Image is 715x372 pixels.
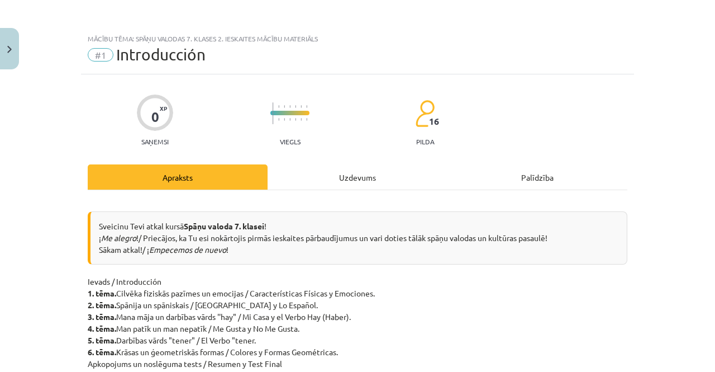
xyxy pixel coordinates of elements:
div: Sveicinu Tevi atkal kursā ! ¡ !/ Priecājos, ka Tu esi nokārtojis pirmās ieskaites pārbaudījumus u... [88,211,627,265]
strong: 5. tēma. [88,335,116,345]
span: XP [160,105,167,111]
img: icon-short-line-57e1e144782c952c97e751825c79c345078a6d821885a25fce030b3d8c18986b.svg [306,118,307,121]
img: icon-short-line-57e1e144782c952c97e751825c79c345078a6d821885a25fce030b3d8c18986b.svg [278,105,279,108]
strong: 6. tēma. [88,347,116,357]
strong: 4. tēma. [88,323,116,333]
img: icon-short-line-57e1e144782c952c97e751825c79c345078a6d821885a25fce030b3d8c18986b.svg [295,105,296,108]
span: #1 [88,48,113,62]
img: icon-short-line-57e1e144782c952c97e751825c79c345078a6d821885a25fce030b3d8c18986b.svg [278,118,279,121]
strong: 1. tēma. [88,288,116,298]
span: Introducción [116,45,206,64]
div: Mācību tēma: Spāņu valodas 7. klases 2. ieskaites mācību materiāls [88,35,627,43]
img: icon-short-line-57e1e144782c952c97e751825c79c345078a6d821885a25fce030b3d8c18986b.svg [301,118,302,121]
img: icon-short-line-57e1e144782c952c97e751825c79c345078a6d821885a25fce030b3d8c18986b.svg [301,105,302,108]
p: pilda [416,138,434,145]
div: Palīdzība [447,164,627,190]
span: 16 [429,116,439,126]
img: students-c634bb4e5e11cddfef0936a35e636f08e4e9abd3cc4e673bd6f9a4125e45ecb1.svg [415,100,435,128]
img: icon-short-line-57e1e144782c952c97e751825c79c345078a6d821885a25fce030b3d8c18986b.svg [289,105,290,108]
p: Saņemsi [137,138,173,145]
div: Apraksts [88,164,268,190]
em: Empecemos de nuevo [149,244,226,255]
div: 0 [151,109,159,125]
em: Me alegro [101,233,136,243]
img: icon-short-line-57e1e144782c952c97e751825c79c345078a6d821885a25fce030b3d8c18986b.svg [306,105,307,108]
img: icon-short-line-57e1e144782c952c97e751825c79c345078a6d821885a25fce030b3d8c18986b.svg [289,118,290,121]
strong: 2. tēma. [88,300,116,310]
strong: 3. tēma. [88,312,116,322]
img: icon-long-line-d9ea69661e0d244f92f715978eff75569469978d946b2353a9bb055b3ed8787d.svg [273,102,274,124]
img: icon-short-line-57e1e144782c952c97e751825c79c345078a6d821885a25fce030b3d8c18986b.svg [284,118,285,121]
div: Uzdevums [268,164,447,190]
img: icon-short-line-57e1e144782c952c97e751825c79c345078a6d821885a25fce030b3d8c18986b.svg [284,105,285,108]
img: icon-close-lesson-0947bae3869378f0d4975bcd49f059093ad1ed9edebbc8119c70593378902aed.svg [7,46,12,53]
p: Viegls [280,138,301,145]
img: icon-short-line-57e1e144782c952c97e751825c79c345078a6d821885a25fce030b3d8c18986b.svg [295,118,296,121]
strong: Spāņu valoda 7. klasei [184,221,264,231]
